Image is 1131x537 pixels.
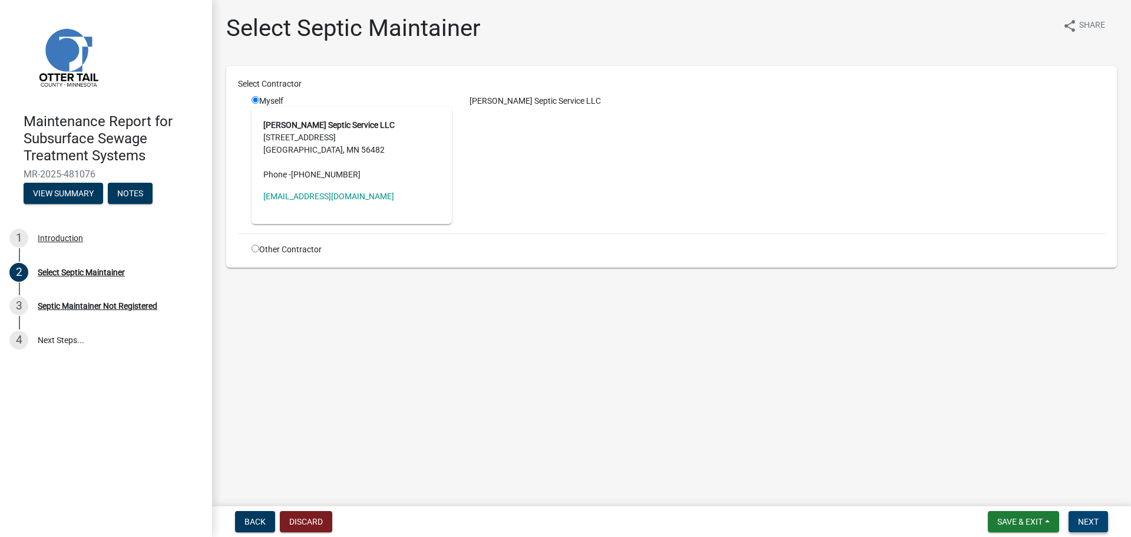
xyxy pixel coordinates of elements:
[263,170,291,179] abbr: Phone -
[9,229,28,248] div: 1
[988,511,1059,532] button: Save & Exit
[38,302,157,310] div: Septic Maintainer Not Registered
[263,192,394,201] a: [EMAIL_ADDRESS][DOMAIN_NAME]
[24,190,103,199] wm-modal-confirm: Summary
[235,511,275,532] button: Back
[24,12,112,101] img: Otter Tail County, Minnesota
[108,190,153,199] wm-modal-confirm: Notes
[1063,19,1077,33] i: share
[38,268,125,276] div: Select Septic Maintainer
[1078,517,1099,526] span: Next
[1069,511,1108,532] button: Next
[243,243,461,256] div: Other Contractor
[38,234,83,242] div: Introduction
[291,170,361,179] span: [PHONE_NUMBER]
[244,517,266,526] span: Back
[9,331,28,350] div: 4
[1079,19,1105,33] span: Share
[263,119,440,181] address: [STREET_ADDRESS] [GEOGRAPHIC_DATA], MN 56482
[24,113,203,164] h4: Maintenance Report for Subsurface Sewage Treatment Systems
[997,517,1043,526] span: Save & Exit
[9,263,28,282] div: 2
[263,120,395,130] strong: [PERSON_NAME] Septic Service LLC
[229,78,1114,90] div: Select Contractor
[252,95,452,224] div: Myself
[108,183,153,204] button: Notes
[1053,14,1115,37] button: shareShare
[226,14,481,42] h1: Select Septic Maintainer
[280,511,332,532] button: Discard
[24,169,188,180] span: MR-2025-481076
[461,95,1114,107] div: [PERSON_NAME] Septic Service LLC
[24,183,103,204] button: View Summary
[9,296,28,315] div: 3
